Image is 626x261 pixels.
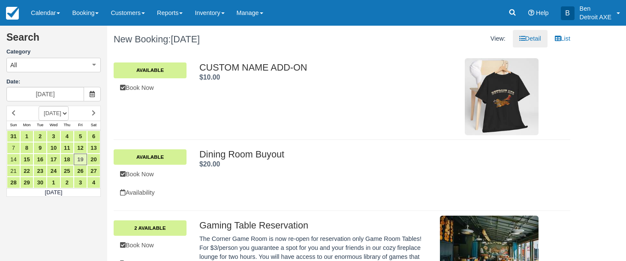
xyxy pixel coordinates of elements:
a: 6 [87,130,100,142]
a: 2 [60,177,74,188]
a: 14 [7,154,20,165]
a: 2 Available [114,220,187,236]
a: 8 [20,142,33,154]
a: Book Now [114,166,187,183]
strong: Price: $20 [199,160,220,168]
a: Detail [513,30,548,47]
span: All [10,61,17,69]
a: 27 [87,165,100,177]
span: Help [536,9,549,16]
a: Book Now [114,237,187,254]
a: Available [114,149,187,165]
a: 9 [33,142,47,154]
a: 16 [33,154,47,165]
i: Help [528,10,534,16]
th: Sat [87,121,100,130]
img: checkfront-main-nav-mini-logo.png [6,7,19,20]
h2: Gaming Table Reservation [199,220,426,231]
h1: New Booking: [114,34,336,44]
a: 2 [33,130,47,142]
a: 17 [47,154,60,165]
th: Wed [47,121,60,130]
li: View: [484,30,512,47]
strong: Price: $10 [199,74,220,81]
a: 26 [74,165,87,177]
a: 19 [74,154,87,165]
th: Mon [20,121,33,130]
a: 4 [60,130,74,142]
a: Availability [114,184,187,202]
a: 21 [7,165,20,177]
th: Thu [60,121,74,130]
a: Available [114,62,187,78]
span: $20.00 [199,160,220,168]
span: [DATE] [171,34,200,44]
img: M246-1 [465,58,539,135]
th: Fri [74,121,87,130]
a: 10 [47,142,60,154]
h2: Dining Room Buyout [199,149,539,160]
a: 29 [20,177,33,188]
td: [DATE] [7,188,101,197]
a: 12 [74,142,87,154]
a: 15 [20,154,33,165]
a: 13 [87,142,100,154]
p: Detroit AXE [580,13,611,21]
a: 4 [87,177,100,188]
a: 1 [47,177,60,188]
label: Date: [6,78,101,86]
a: 24 [47,165,60,177]
a: List [548,30,577,47]
a: Book Now [114,79,187,97]
a: 5 [74,130,87,142]
th: Sun [7,121,20,130]
a: 3 [74,177,87,188]
a: 23 [33,165,47,177]
a: 7 [7,142,20,154]
a: 3 [47,130,60,142]
label: Category [6,48,101,56]
a: 1 [20,130,33,142]
a: 25 [60,165,74,177]
p: Ben [580,4,611,13]
a: 22 [20,165,33,177]
th: Tue [33,121,47,130]
a: 20 [87,154,100,165]
a: 28 [7,177,20,188]
a: 30 [33,177,47,188]
h2: Search [6,32,101,48]
a: 11 [60,142,74,154]
a: 18 [60,154,74,165]
h2: CUSTOM NAME ADD-ON [199,62,426,73]
button: All [6,58,101,72]
div: B [561,6,575,20]
a: 31 [7,130,20,142]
